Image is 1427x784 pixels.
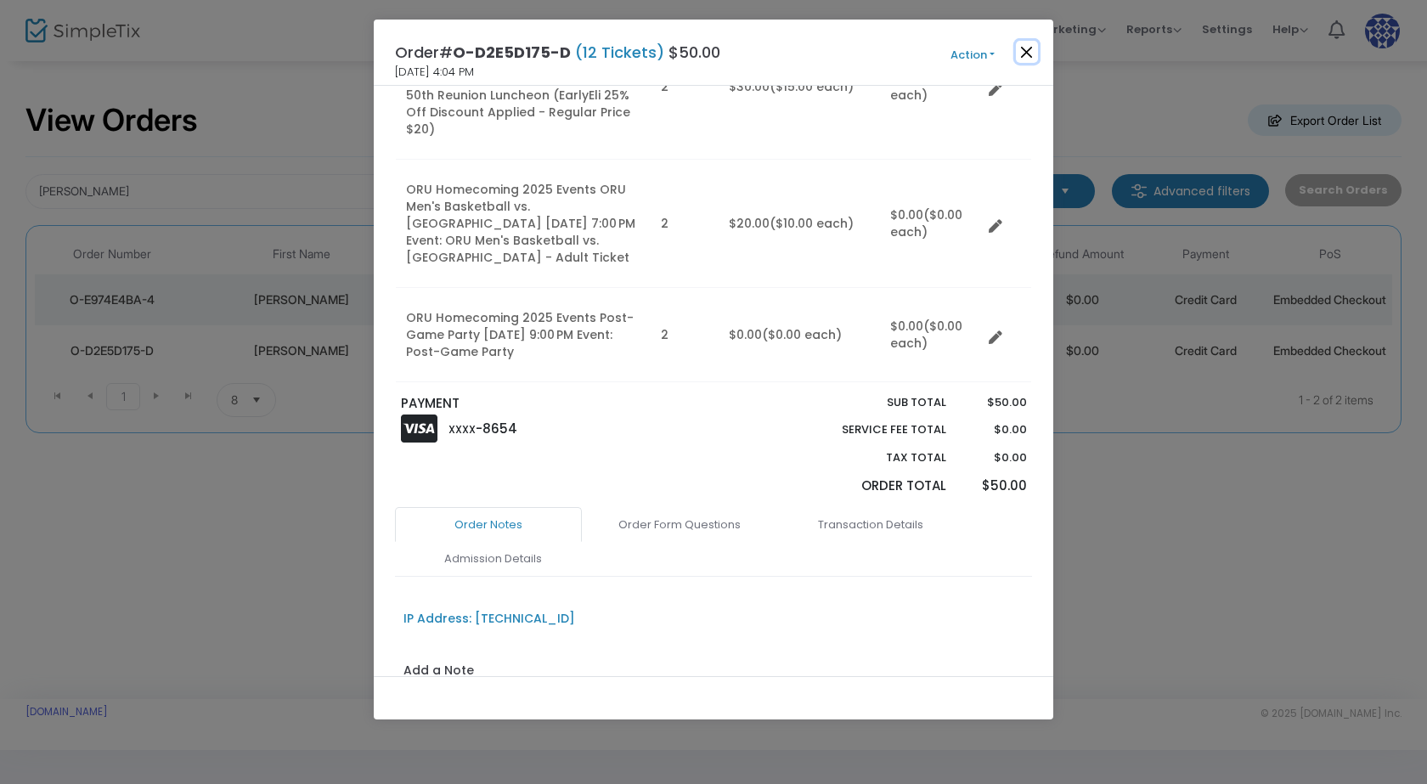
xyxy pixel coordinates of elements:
[401,394,706,414] p: PAYMENT
[719,160,880,288] td: $20.00
[922,46,1024,65] button: Action
[962,394,1026,411] p: $50.00
[395,41,720,64] h4: Order# $50.00
[571,42,668,63] span: (12 Tickets)
[476,420,517,437] span: -8654
[396,160,651,288] td: ORU Homecoming 2025 Events ORU Men's Basketball vs. [GEOGRAPHIC_DATA] [DATE] 7:00 PM Event: ORU M...
[719,288,880,382] td: $0.00
[651,160,719,288] td: 2
[880,160,982,288] td: $0.00
[880,14,982,160] td: $0.00
[395,507,582,543] a: Order Notes
[962,477,1026,496] p: $50.00
[890,70,962,104] span: ($0.00 each)
[962,421,1026,438] p: $0.00
[770,215,854,232] span: ($10.00 each)
[453,42,571,63] span: O-D2E5D175-D
[395,64,474,81] span: [DATE] 4:04 PM
[770,78,854,95] span: ($15.00 each)
[962,449,1026,466] p: $0.00
[802,394,946,411] p: Sub total
[399,541,586,577] a: Admission Details
[403,662,474,684] label: Add a Note
[586,507,773,543] a: Order Form Questions
[651,288,719,382] td: 2
[651,14,719,160] td: 2
[448,422,476,437] span: XXXX
[802,421,946,438] p: Service Fee Total
[880,288,982,382] td: $0.00
[403,610,575,628] div: IP Address: [TECHNICAL_ID]
[890,206,962,240] span: ($0.00 each)
[890,318,962,352] span: ($0.00 each)
[762,326,842,343] span: ($0.00 each)
[777,507,964,543] a: Transaction Details
[802,449,946,466] p: Tax Total
[719,14,880,160] td: $30.00
[1016,41,1038,63] button: Close
[396,288,651,382] td: ORU Homecoming 2025 Events Post-Game Party [DATE] 9:00 PM Event: Post-Game Party
[802,477,946,496] p: Order Total
[396,14,651,160] td: ORU Homecoming 2025 Events Class of 1975 50th Reunion Luncheon [DATE] 12:00 PM Event: Class of 19...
